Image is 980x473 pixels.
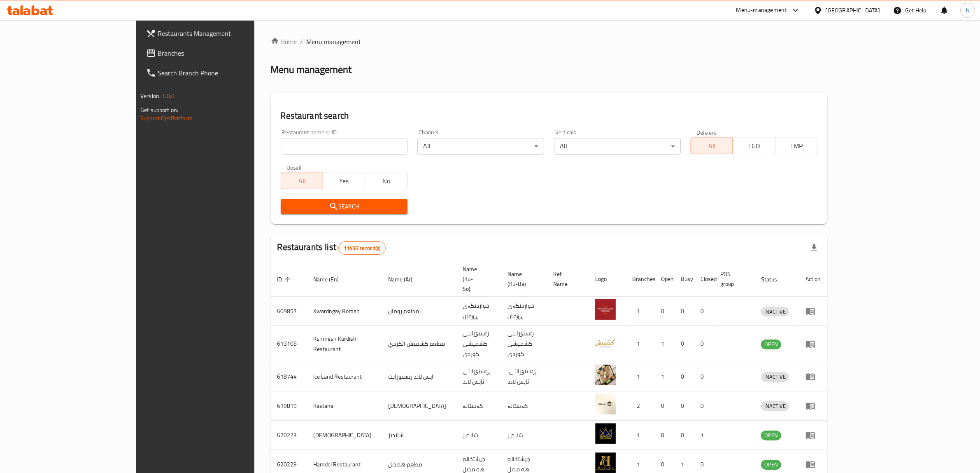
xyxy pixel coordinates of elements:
[654,297,674,326] td: 0
[307,37,361,47] span: Menu management
[595,452,616,473] img: Hamdel Restaurant
[271,37,827,47] nav: breadcrumb
[761,274,788,284] span: Status
[456,362,501,391] td: ڕێستۆرانتی ئایس لاند
[463,264,491,294] span: Name (Ku-So)
[761,431,781,440] div: OPEN
[158,48,293,58] span: Branches
[368,175,404,187] span: No
[158,68,293,78] span: Search Branch Phone
[626,391,654,421] td: 2
[501,326,547,362] td: رێستۆرانتی کشمیشى كوردى
[140,63,300,83] a: Search Branch Phone
[284,175,320,187] span: All
[761,372,789,382] span: INACTIVE
[654,326,674,362] td: 1
[140,91,161,101] span: Version:
[674,297,694,326] td: 0
[626,326,654,362] td: 1
[281,138,407,155] input: Search for restaurant name or ID..
[382,297,456,326] td: مطعم رومان
[307,421,382,450] td: [DEMOGRAPHIC_DATA]
[501,391,547,421] td: کەستانە
[761,340,781,349] span: OPEN
[691,138,733,154] button: All
[388,274,423,284] span: Name (Ar)
[140,105,178,115] span: Get support on:
[338,241,386,255] div: Total records count
[626,362,654,391] td: 1
[826,6,880,15] div: [GEOGRAPHIC_DATA]
[286,164,302,170] label: Upsell
[554,138,681,155] div: All
[456,326,501,362] td: رێستۆرانتی کشمیشى كوردى
[736,140,772,152] span: TGO
[694,262,714,297] th: Closed
[694,297,714,326] td: 0
[736,5,787,15] div: Menu-management
[456,421,501,450] td: شانديز
[382,391,456,421] td: [DEMOGRAPHIC_DATA]
[733,138,775,154] button: TGO
[281,110,817,122] h2: Restaurant search
[456,297,501,326] td: خواردنگەی ڕۆمان
[281,199,407,214] button: Search
[761,460,781,469] span: OPEN
[626,297,654,326] td: 1
[674,262,694,297] th: Busy
[804,238,824,258] div: Export file
[158,28,293,38] span: Restaurants Management
[307,362,382,391] td: Ice Land Restaurant
[307,391,382,421] td: Kastana
[507,269,537,289] span: Name (Ku-Ba)
[966,6,969,15] span: h
[775,138,817,154] button: TMP
[805,459,821,469] div: Menu
[382,421,456,450] td: شانديز
[162,91,175,101] span: 1.0.0
[805,306,821,316] div: Menu
[674,326,694,362] td: 0
[805,339,821,349] div: Menu
[281,173,323,189] button: All
[501,421,547,450] td: شانديز
[277,274,293,284] span: ID
[694,140,730,152] span: All
[382,326,456,362] td: مطعم كشميش الكردي
[382,362,456,391] td: ايس لاند ريستورانت
[674,362,694,391] td: 0
[417,138,544,155] div: All
[779,140,814,152] span: TMP
[140,113,193,124] a: Support.OpsPlatform
[501,362,547,391] td: .ڕێستۆرانتی ئایس لاند
[277,241,386,255] h2: Restaurants list
[365,173,407,189] button: No
[654,391,674,421] td: 0
[805,372,821,382] div: Menu
[589,262,626,297] th: Logo
[595,423,616,444] img: Shandiz
[326,175,362,187] span: Yes
[287,201,401,212] span: Search
[339,244,385,252] span: 11433 record(s)
[595,299,616,320] img: Xwardngay Roman
[761,401,789,411] span: INACTIVE
[674,391,694,421] td: 0
[805,401,821,411] div: Menu
[140,43,300,63] a: Branches
[720,269,745,289] span: POS group
[595,394,616,414] img: Kastana
[140,23,300,43] a: Restaurants Management
[554,269,579,289] span: Ref. Name
[805,430,821,440] div: Menu
[654,262,674,297] th: Open
[626,262,654,297] th: Branches
[307,297,382,326] td: Xwardngay Roman
[761,307,789,316] span: INACTIVE
[271,63,352,76] h2: Menu management
[761,372,789,382] div: INACTIVE
[694,362,714,391] td: 0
